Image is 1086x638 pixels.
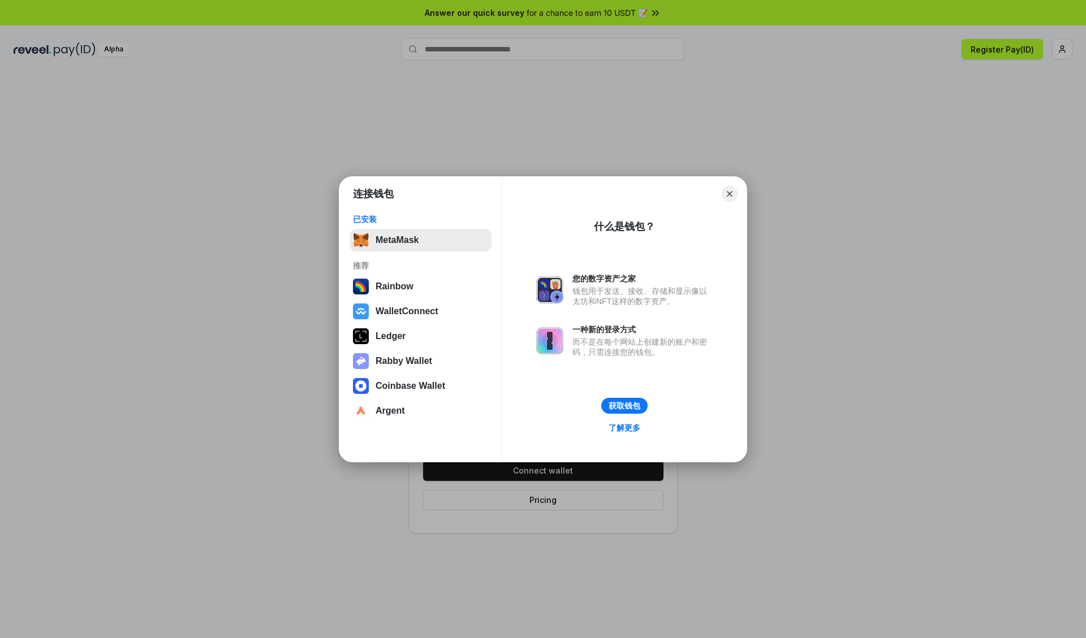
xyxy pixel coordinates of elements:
[353,261,488,271] div: 推荐
[353,279,369,294] img: svg+xml,%3Csvg%20width%3D%22120%22%20height%3D%22120%22%20viewBox%3D%220%200%20120%20120%22%20fil...
[353,328,369,344] img: svg+xml,%3Csvg%20xmlns%3D%22http%3A%2F%2Fwww.w3.org%2F2000%2Fsvg%22%20width%3D%2228%22%20height%3...
[353,232,369,248] img: svg+xml,%3Csvg%20fill%3D%22none%22%20height%3D%2233%22%20viewBox%3D%220%200%2035%2033%22%20width%...
[376,356,432,366] div: Rabby Wallet
[350,375,492,397] button: Coinbase Wallet
[572,274,713,284] div: 您的数字资产之家
[609,423,640,433] div: 了解更多
[353,353,369,369] img: svg+xml,%3Csvg%20xmlns%3D%22http%3A%2F%2Fwww.w3.org%2F2000%2Fsvg%22%20fill%3D%22none%22%20viewBox...
[350,275,492,298] button: Rainbow
[609,401,640,411] div: 获取钱包
[601,398,648,414] button: 获取钱包
[353,187,394,201] h1: 连接钱包
[353,403,369,419] img: svg+xml,%3Csvg%20width%3D%2228%22%20height%3D%2228%22%20viewBox%3D%220%200%2028%2028%22%20fill%3D...
[594,220,655,233] div: 什么是钱包？
[572,337,713,357] div: 而不是在每个网站上创建新的账户和密码，只需连接您的钱包。
[376,406,405,416] div: Argent
[536,276,563,303] img: svg+xml,%3Csvg%20xmlns%3D%22http%3A%2F%2Fwww.w3.org%2F2000%2Fsvg%22%20fill%3D%22none%22%20viewBox...
[572,324,713,335] div: 一种新的登录方式
[350,325,492,348] button: Ledger
[376,281,413,292] div: Rainbow
[602,420,647,435] a: 了解更多
[376,235,419,245] div: MetaMask
[536,327,563,354] img: svg+xml,%3Csvg%20xmlns%3D%22http%3A%2F%2Fwww.w3.org%2F2000%2Fsvg%22%20fill%3D%22none%22%20viewBox...
[350,300,492,323] button: WalletConnect
[350,229,492,251] button: MetaMask
[350,350,492,372] button: Rabby Wallet
[353,303,369,319] img: svg+xml,%3Csvg%20width%3D%2228%22%20height%3D%2228%22%20viewBox%3D%220%200%2028%2028%22%20fill%3D...
[353,214,488,224] div: 已安装
[572,286,713,306] div: 钱包用于发送、接收、存储和显示像以太坊和NFT这样的数字资产。
[350,400,492,422] button: Argent
[353,378,369,394] img: svg+xml,%3Csvg%20width%3D%2228%22%20height%3D%2228%22%20viewBox%3D%220%200%2028%2028%22%20fill%3D...
[376,306,438,316] div: WalletConnect
[722,186,738,202] button: Close
[376,381,445,391] div: Coinbase Wallet
[376,331,406,341] div: Ledger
